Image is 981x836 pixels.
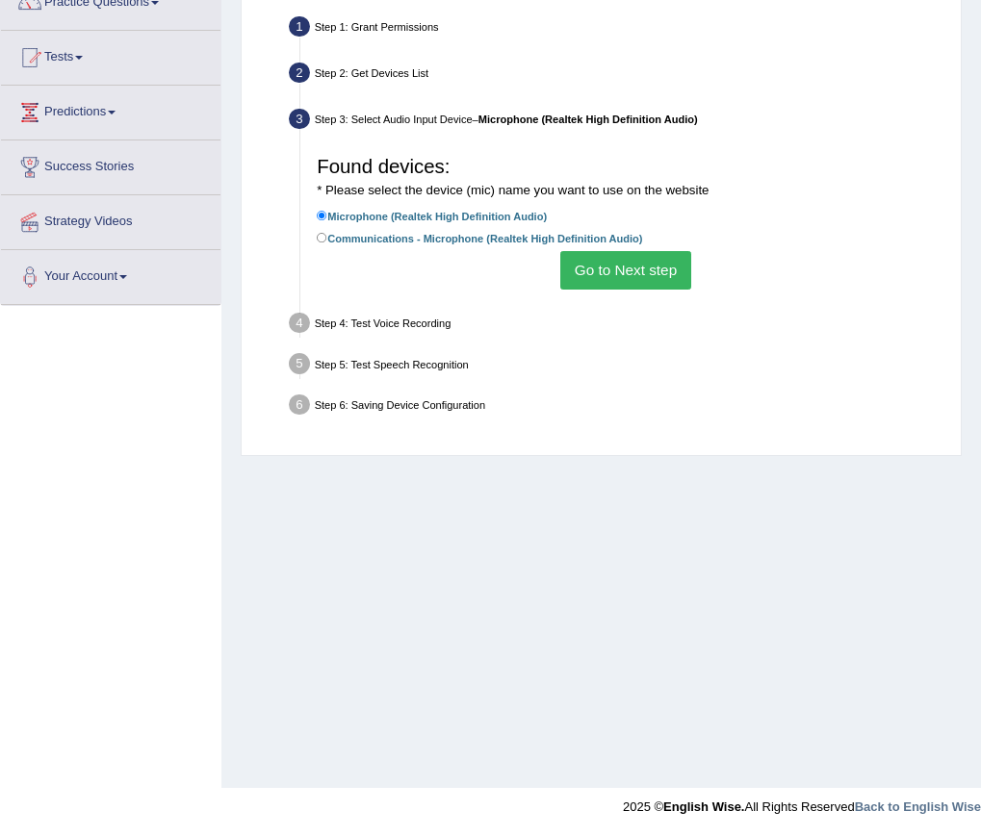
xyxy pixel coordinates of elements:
[282,58,954,93] div: Step 2: Get Devices List
[663,799,744,814] strong: English Wise.
[623,788,981,816] div: 2025 © All Rights Reserved
[317,207,547,225] label: Microphone (Realtek High Definition Audio)
[282,104,954,139] div: Step 3: Select Audio Input Device
[282,390,954,425] div: Step 6: Saving Device Configuration
[317,229,642,247] label: Communications - Microphone (Realtek High Definition Audio)
[1,31,220,79] a: Tests
[317,211,327,221] input: Microphone (Realtek High Definition Audio)
[1,140,220,189] a: Success Stories
[478,114,698,125] b: Microphone (Realtek High Definition Audio)
[1,86,220,134] a: Predictions
[855,799,981,814] a: Back to English Wise
[1,250,220,298] a: Your Account
[473,114,698,125] span: –
[1,195,220,243] a: Strategy Videos
[282,348,954,384] div: Step 5: Test Speech Recognition
[282,308,954,343] div: Step 4: Test Voice Recording
[282,12,954,47] div: Step 1: Grant Permissions
[317,183,709,197] small: * Please select the device (mic) name you want to use on the website
[560,251,690,289] button: Go to Next step
[317,156,935,199] h3: Found devices:
[317,233,327,243] input: Communications - Microphone (Realtek High Definition Audio)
